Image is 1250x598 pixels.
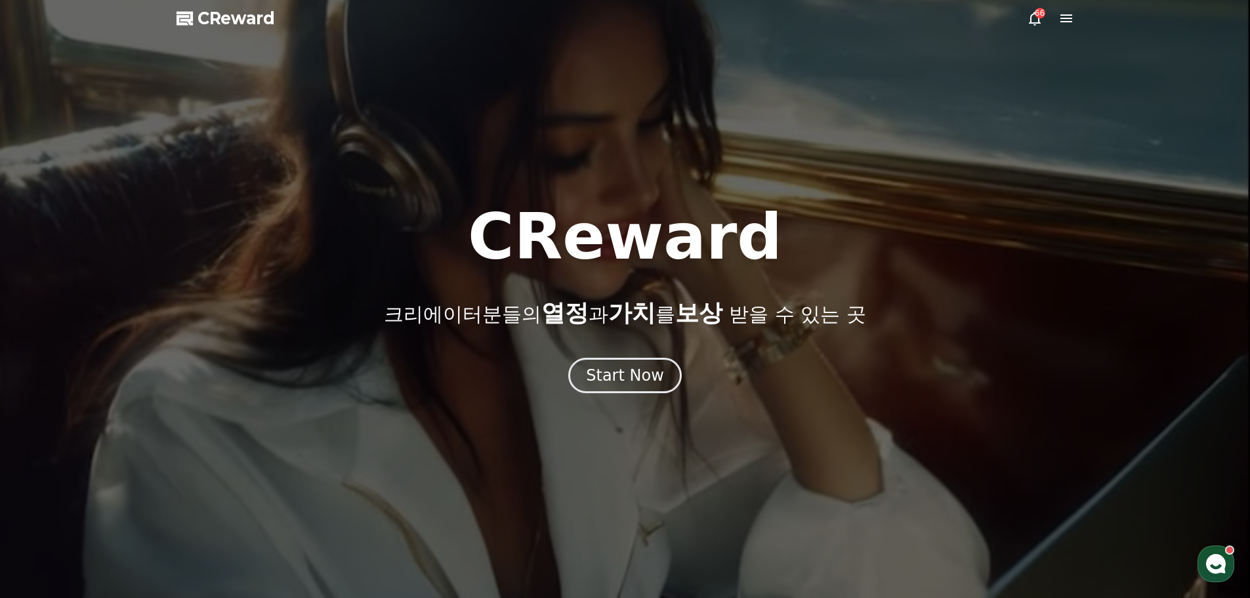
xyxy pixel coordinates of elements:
button: Start Now [568,358,682,393]
span: CReward [198,8,275,29]
div: 66 [1035,8,1045,18]
p: 크리에이터분들의 과 를 받을 수 있는 곳 [384,300,865,326]
h1: CReward [468,205,782,268]
span: 가치 [608,299,656,326]
a: CReward [177,8,275,29]
a: Start Now [568,371,682,383]
span: 대화 [120,437,136,447]
span: 열정 [541,299,589,326]
a: 대화 [87,416,169,449]
span: 보상 [675,299,722,326]
span: 설정 [203,436,219,446]
span: 홈 [41,436,49,446]
div: Start Now [586,365,664,386]
a: 설정 [169,416,252,449]
a: 66 [1027,11,1043,26]
a: 홈 [4,416,87,449]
